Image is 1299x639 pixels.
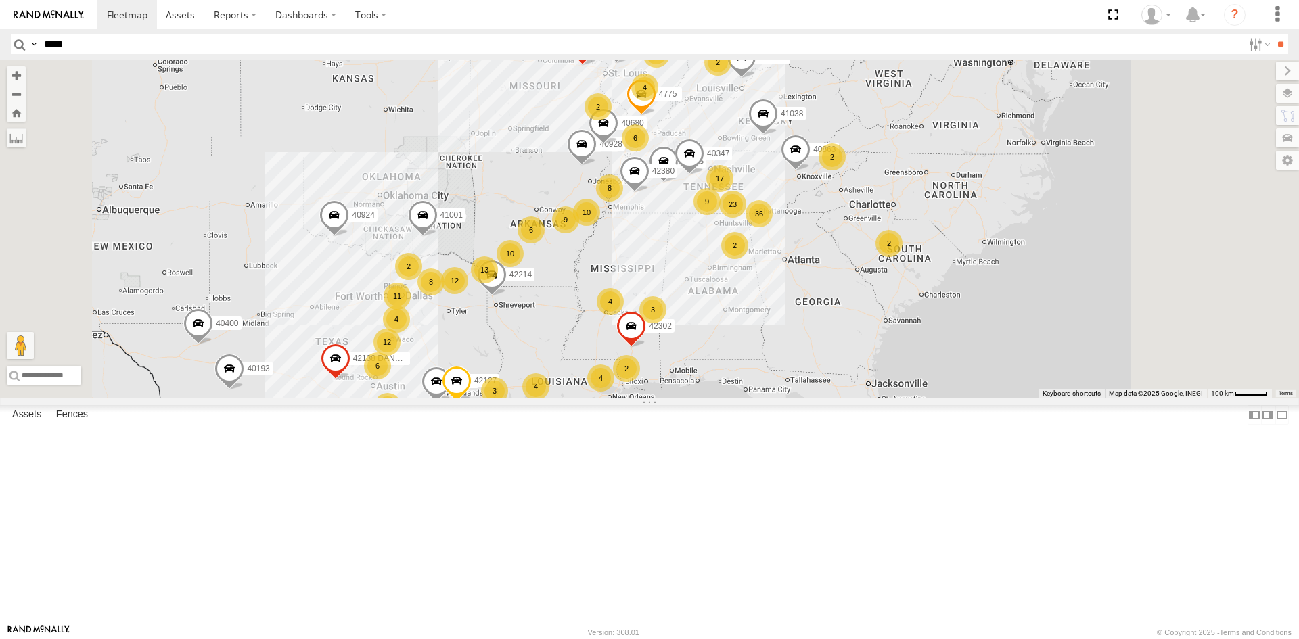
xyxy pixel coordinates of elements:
span: 42380 [652,166,675,176]
span: 42138 DAÑADO [353,354,413,363]
div: 6 [364,352,391,379]
label: Fences [49,406,95,425]
span: 40928 [599,139,622,149]
label: Dock Summary Table to the Right [1261,405,1275,425]
div: 10 [573,199,600,226]
span: 41001 [440,210,463,220]
span: Map data ©2025 Google, INEGI [1109,389,1203,397]
label: Dock Summary Table to the Left [1248,405,1261,425]
a: Visit our Website [7,625,70,639]
label: Measure [7,128,26,147]
div: Version: 308.01 [588,628,639,636]
div: 23 [719,191,746,218]
div: 12 [441,267,468,294]
div: 3 [481,377,508,404]
span: 41038 [781,109,803,118]
div: 4 [383,306,410,333]
label: Search Filter Options [1244,34,1273,54]
i: ? [1224,4,1246,26]
span: 40680 [621,118,643,128]
a: Terms (opens in new tab) [1279,391,1293,396]
div: 2 [819,143,846,170]
div: 8 [417,268,445,295]
button: Keyboard shortcuts [1043,389,1101,398]
span: 40400 [216,318,238,328]
div: 3 [639,296,666,323]
span: 40924 [352,210,374,220]
div: Carlos Ortiz [1137,5,1176,25]
div: 4 [597,288,624,315]
div: 2 [721,232,748,259]
div: 6 [518,216,545,243]
div: 17 [706,165,733,192]
div: 2 [585,93,612,120]
div: 13 [471,256,498,283]
div: 4 [643,41,670,68]
div: 36 [746,200,773,227]
div: 12 [373,329,401,356]
div: 2 [875,230,903,257]
span: 42127 [474,376,497,385]
button: Zoom out [7,85,26,103]
div: 2 [704,49,731,76]
button: Map Scale: 100 km per 46 pixels [1207,389,1272,398]
button: Drag Pegman onto the map to open Street View [7,332,34,359]
div: 9 [693,188,721,215]
span: 40347 [707,149,729,158]
div: 4 [374,393,401,420]
div: 4 [631,74,658,101]
button: Zoom in [7,66,26,85]
div: 2 [613,355,640,382]
div: 2 [395,253,422,280]
span: 100 km [1211,389,1234,397]
div: 10 [497,240,524,267]
span: 40193 [247,364,269,373]
button: Zoom Home [7,103,26,122]
div: 8 [596,174,623,202]
div: © Copyright 2025 - [1157,628,1292,636]
div: 4 [522,373,549,400]
a: Terms and Conditions [1220,628,1292,636]
div: 6 [622,124,649,151]
span: 40863 [813,144,836,153]
label: Assets [5,406,48,425]
span: H10152 [759,52,788,62]
div: 4 [587,364,614,392]
div: 11 [384,283,411,310]
div: 9 [552,206,579,233]
label: Map Settings [1276,151,1299,170]
span: 42214 [509,270,532,279]
label: Search Query [28,34,39,54]
span: 42302 [649,321,671,330]
label: Hide Summary Table [1275,405,1289,425]
span: 4775 [659,89,677,98]
img: rand-logo.svg [14,10,84,20]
